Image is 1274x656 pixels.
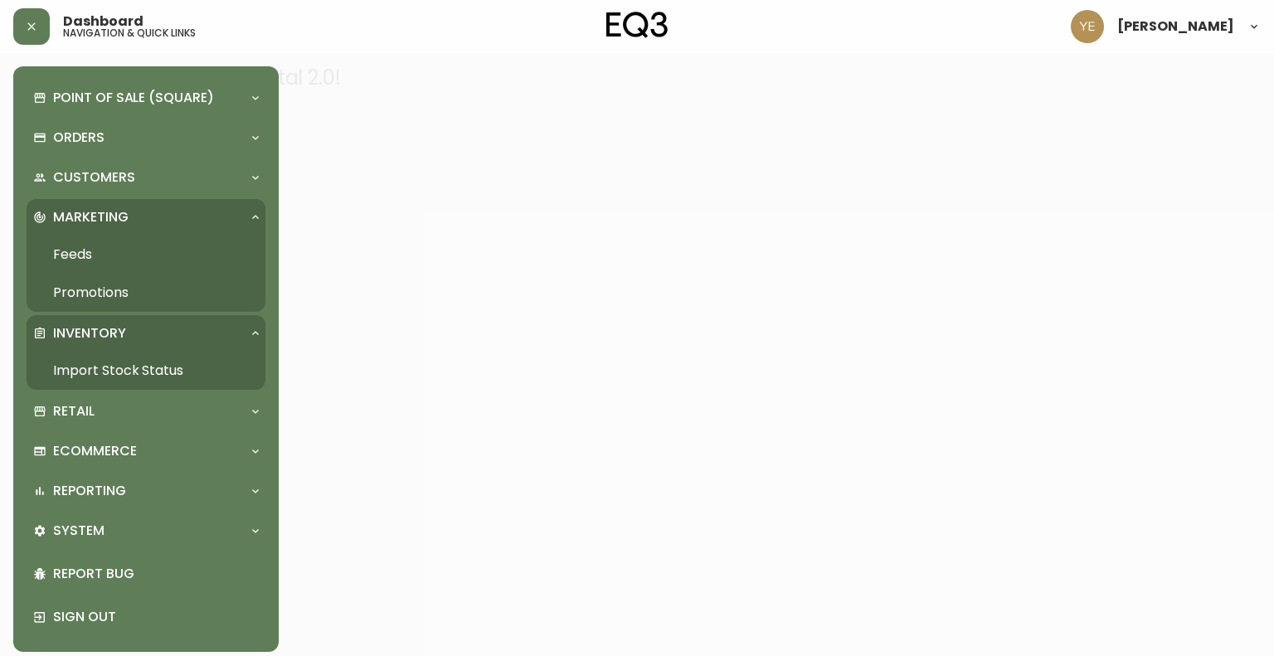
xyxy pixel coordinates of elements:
div: Report Bug [27,552,265,595]
a: Feeds [27,236,265,274]
h5: navigation & quick links [63,28,196,38]
span: Dashboard [63,15,143,28]
p: Ecommerce [53,442,137,460]
p: Report Bug [53,565,259,583]
p: Marketing [53,208,129,226]
div: Ecommerce [27,433,265,469]
div: Point of Sale (Square) [27,80,265,116]
p: Reporting [53,482,126,500]
p: Retail [53,402,95,420]
img: 187a2cbd7f09606b5f60c3624da14ce4 [1071,10,1104,43]
div: Reporting [27,473,265,509]
div: Orders [27,119,265,156]
p: Inventory [53,324,126,343]
p: Customers [53,168,135,187]
div: Customers [27,159,265,196]
a: Promotions [27,274,265,312]
div: Inventory [27,315,265,352]
div: Retail [27,393,265,430]
div: Marketing [27,199,265,236]
p: Orders [53,129,105,147]
p: Sign Out [53,608,259,626]
p: System [53,522,105,540]
div: System [27,513,265,549]
img: logo [606,12,668,38]
a: Import Stock Status [27,352,265,390]
div: Sign Out [27,595,265,639]
p: Point of Sale (Square) [53,89,214,107]
span: [PERSON_NAME] [1117,20,1234,33]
